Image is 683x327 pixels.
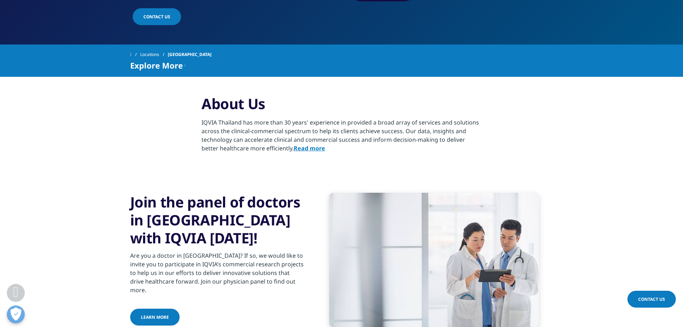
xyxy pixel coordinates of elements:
button: Open Preferences [7,305,25,323]
a: Locations [140,48,168,61]
h3: Join the panel of doctors in [GEOGRAPHIC_DATA] with IQVIA [DATE]! [130,193,304,247]
span: Explore More [130,61,183,70]
span: Learn more [141,314,169,320]
img: doctors reviewing information on tablet [329,193,539,327]
p: IQVIA Thailand has more than 30 years' experience in provided a broad array of services and solut... [201,118,482,157]
span: Contact Us [638,296,665,302]
a: Learn more [130,309,180,326]
a: Contact Us [627,291,676,308]
span: [GEOGRAPHIC_DATA] [168,48,212,61]
a: Read more [294,144,325,152]
div: Are you a doctor in [GEOGRAPHIC_DATA]? If so, we would like to invite you to participate in IQVIA... [130,247,304,294]
span: CONTACT US [143,14,170,20]
h3: About Us [201,95,482,118]
a: CONTACT US [133,8,181,25]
